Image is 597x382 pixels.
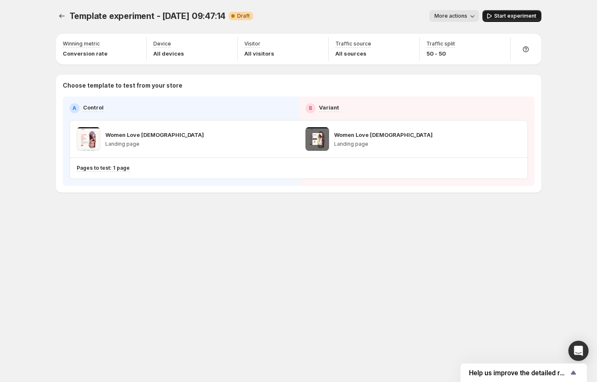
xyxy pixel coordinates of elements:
[77,165,130,171] p: Pages to test: 1 page
[335,40,371,47] p: Traffic source
[83,103,104,112] p: Control
[63,81,535,90] p: Choose template to test from your store
[334,131,433,139] p: Women Love [DEMOGRAPHIC_DATA]
[568,341,589,361] div: Open Intercom Messenger
[335,49,371,58] p: All sources
[153,40,171,47] p: Device
[482,10,541,22] button: Start experiment
[494,13,536,19] span: Start experiment
[426,40,455,47] p: Traffic split
[63,49,107,58] p: Conversion rate
[244,49,274,58] p: All visitors
[105,131,204,139] p: Women Love [DEMOGRAPHIC_DATA]
[244,40,260,47] p: Visitor
[153,49,184,58] p: All devices
[70,11,226,21] span: Template experiment - [DATE] 09:47:14
[63,40,100,47] p: Winning metric
[469,369,568,377] span: Help us improve the detailed report for A/B campaigns
[429,10,479,22] button: More actions
[305,127,329,151] img: Women Love Jesus
[334,141,433,147] p: Landing page
[309,105,312,112] h2: B
[319,103,339,112] p: Variant
[56,10,68,22] button: Experiments
[105,141,204,147] p: Landing page
[237,13,250,19] span: Draft
[434,13,467,19] span: More actions
[72,105,76,112] h2: A
[426,49,455,58] p: 50 - 50
[77,127,100,151] img: Women Love Jesus
[469,368,578,378] button: Show survey - Help us improve the detailed report for A/B campaigns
